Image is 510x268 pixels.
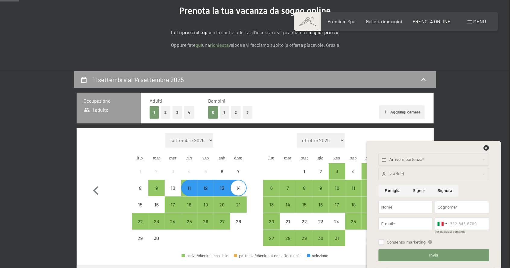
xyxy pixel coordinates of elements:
div: Tue Sep 23 2025 [148,213,165,229]
strong: prezzi al top [182,29,207,35]
div: Mon Oct 27 2025 [263,230,280,246]
abbr: giovedì [186,155,192,160]
div: 18 [346,202,361,217]
div: Fri Oct 10 2025 [329,180,345,196]
div: 23 [149,219,164,234]
div: 4 [346,169,361,184]
div: arrivo/check-in possibile [198,196,214,213]
h2: 11 settembre al 14 settembre 2025 [93,76,184,83]
div: arrivo/check-in non effettuabile [296,213,312,229]
div: Fri Oct 31 2025 [329,230,345,246]
div: 2 [149,169,164,184]
div: 22 [297,219,312,234]
div: arrivo/check-in possibile [345,180,362,196]
div: arrivo/check-in possibile [362,180,378,196]
div: arrivo/check-in possibile [181,180,198,196]
div: Sun Oct 19 2025 [362,196,378,213]
div: 21 [280,219,296,234]
button: Mese precedente [87,133,105,247]
div: Wed Sep 17 2025 [165,196,181,213]
p: Tutti i con la nostra offerta all'incusive e vi garantiamo il ! [104,28,406,36]
abbr: venerdì [334,155,341,160]
span: Adulti [150,98,162,104]
div: Tue Sep 30 2025 [148,230,165,246]
div: Mon Sep 15 2025 [132,196,148,213]
div: 1 [133,169,148,184]
abbr: giovedì [318,155,324,160]
div: arrivo/check-in possibile [296,230,312,246]
div: arrivo/check-in non effettuabile [214,163,230,180]
div: Thu Sep 18 2025 [181,196,198,213]
span: 1 adulto [84,107,109,113]
div: Wed Sep 24 2025 [165,213,181,229]
div: 24 [165,219,180,234]
div: arrivo/check-in possibile [362,196,378,213]
div: arrivo/check-in possibile [182,254,228,258]
a: Premium Spa [328,18,355,24]
div: Mon Oct 06 2025 [263,180,280,196]
div: Sun Oct 05 2025 [362,163,378,180]
a: richiesta [210,42,229,48]
div: 15 [133,202,148,217]
div: Wed Oct 22 2025 [296,213,312,229]
div: Wed Sep 10 2025 [165,180,181,196]
button: 1 [150,106,159,119]
div: Tue Sep 09 2025 [148,180,165,196]
div: 16 [149,202,164,217]
div: Thu Oct 09 2025 [312,180,329,196]
div: 26 [198,219,213,234]
div: Sat Sep 13 2025 [214,180,230,196]
div: arrivo/check-in possibile [312,196,329,213]
div: arrivo/check-in possibile [280,230,296,246]
div: arrivo/check-in possibile [263,196,280,213]
div: arrivo/check-in non effettuabile [198,163,214,180]
div: Mon Sep 01 2025 [132,163,148,180]
div: 28 [231,219,246,234]
div: Mon Sep 22 2025 [132,213,148,229]
div: Sat Oct 18 2025 [345,196,362,213]
a: PRENOTA ONLINE [413,18,451,24]
div: 3 [165,169,180,184]
button: 3 [243,106,253,119]
abbr: martedì [153,155,160,160]
div: arrivo/check-in possibile [214,196,230,213]
div: 17 [165,202,180,217]
div: 15 [297,202,312,217]
div: arrivo/check-in non effettuabile [132,180,148,196]
div: 22 [133,219,148,234]
div: 27 [264,236,279,251]
abbr: sabato [219,155,225,160]
div: Tue Oct 21 2025 [280,213,296,229]
div: Tue Sep 16 2025 [148,196,165,213]
div: 11 [182,186,197,201]
abbr: lunedì [269,155,274,160]
div: Mon Oct 20 2025 [263,213,280,229]
div: 7 [280,186,296,201]
div: 17 [329,202,344,217]
div: Wed Oct 15 2025 [296,196,312,213]
div: arrivo/check-in non effettuabile [345,163,362,180]
span: Prenota la tua vacanza da sogno online [179,5,331,16]
div: 31 [329,236,344,251]
div: arrivo/check-in possibile [312,180,329,196]
div: arrivo/check-in non effettuabile [329,213,345,229]
p: Oppure fate una veloce e vi facciamo subito la offerta piacevole. Grazie [104,41,406,49]
div: 7 [231,169,246,184]
div: 19 [198,202,213,217]
div: Wed Oct 01 2025 [296,163,312,180]
div: arrivo/check-in possibile [362,213,378,229]
div: arrivo/check-in possibile [280,180,296,196]
div: 13 [214,186,230,201]
div: arrivo/check-in non effettuabile [296,163,312,180]
div: arrivo/check-in possibile [362,163,378,180]
div: arrivo/check-in possibile [345,213,362,229]
div: 27 [214,219,230,234]
div: 9 [313,186,328,201]
div: Thu Sep 25 2025 [181,213,198,229]
div: Thu Oct 02 2025 [312,163,329,180]
div: 28 [280,236,296,251]
span: Consenso marketing [387,240,426,245]
div: 5 [362,169,377,184]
